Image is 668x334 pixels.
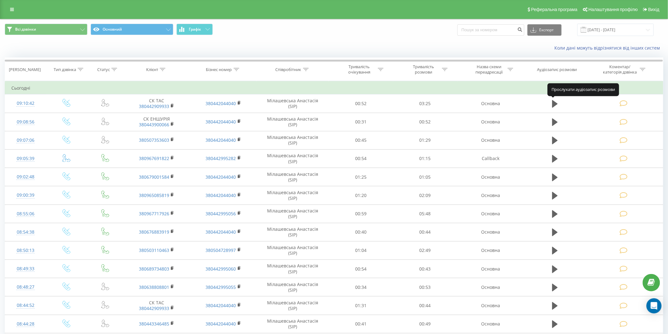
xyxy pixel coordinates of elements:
button: Основний [91,24,173,35]
td: Основна [457,168,524,186]
td: Мілашевська Анастасія (SIP) [257,131,329,149]
td: 00:44 [393,223,457,241]
td: Основна [457,113,524,131]
td: 01:15 [393,149,457,168]
td: Мілашевська Анастасія (SIP) [257,278,329,296]
td: 02:49 [393,241,457,259]
td: СК ЕНШУРІЯ [123,113,190,131]
td: 00:52 [393,113,457,131]
span: Графік [189,27,201,32]
td: СК ТАС [123,296,190,315]
a: 380442044040 [206,137,236,143]
div: Коментар/категорія дзвінка [601,64,638,75]
div: Open Intercom Messenger [647,298,662,313]
td: СК ТАС [123,94,190,113]
td: 05:48 [393,205,457,223]
div: 09:00:39 [11,189,40,201]
a: 380443346485 [139,321,169,327]
a: 380442044040 [206,321,236,327]
a: 380676883919 [139,229,169,235]
a: Коли дані можуть відрізнятися вiд інших систем [555,45,663,51]
td: 00:53 [393,278,457,296]
td: Мілашевська Анастасія (SIP) [257,168,329,186]
a: 380504728997 [206,247,236,253]
span: Реферальна програма [531,7,578,12]
td: Основна [457,94,524,113]
div: 08:44:52 [11,299,40,312]
td: Мілашевська Анастасія (SIP) [257,315,329,333]
div: Назва схеми переадресації [472,64,506,75]
a: 380638808801 [139,284,169,290]
td: Мілашевська Анастасія (SIP) [257,113,329,131]
div: Статус [97,67,110,72]
a: 380442995060 [206,266,236,272]
td: 01:25 [329,168,393,186]
td: 00:44 [393,296,457,315]
td: Сьогодні [5,82,663,94]
div: Тип дзвінка [54,67,76,72]
a: 380503110463 [139,247,169,253]
td: Мілашевська Анастасія (SIP) [257,241,329,259]
a: 380689734803 [139,266,169,272]
a: 380442995282 [206,155,236,161]
td: Callback [457,149,524,168]
div: 09:07:06 [11,134,40,146]
a: 380442044040 [206,119,236,125]
div: Тривалість розмови [407,64,440,75]
div: Прослухати аудіозапис розмови [547,83,619,96]
a: 380443900066 [139,122,169,128]
div: 08:55:06 [11,208,40,220]
a: 380442044040 [206,100,236,106]
td: Основна [457,315,524,333]
div: Аудіозапис розмови [537,67,577,72]
td: Основна [457,223,524,241]
td: Мілашевська Анастасія (SIP) [257,260,329,278]
td: Мілашевська Анастасія (SIP) [257,205,329,223]
span: Налаштування профілю [588,7,638,12]
div: [PERSON_NAME] [9,67,41,72]
td: Основна [457,296,524,315]
td: 01:20 [329,186,393,205]
td: 01:29 [393,131,457,149]
td: 00:45 [329,131,393,149]
span: Вихід [648,7,659,12]
a: 380442909933 [139,103,169,109]
td: Мілашевська Анастасія (SIP) [257,223,329,241]
td: Мілашевська Анастасія (SIP) [257,296,329,315]
td: 00:41 [329,315,393,333]
div: Тривалість очікування [343,64,376,75]
a: 380967691822 [139,155,169,161]
div: 09:10:42 [11,97,40,110]
a: 380967717926 [139,211,169,217]
a: 380507353603 [139,137,169,143]
td: Основна [457,205,524,223]
a: 380442909933 [139,305,169,311]
div: 08:49:33 [11,263,40,275]
a: 380679001584 [139,174,169,180]
div: 09:02:48 [11,171,40,183]
a: 380442995056 [206,211,236,217]
td: 00:43 [393,260,457,278]
td: 01:31 [329,296,393,315]
div: Бізнес номер [206,67,232,72]
div: 08:50:13 [11,244,40,257]
a: 380442044040 [206,229,236,235]
a: 380442995055 [206,284,236,290]
td: Мілашевська Анастасія (SIP) [257,94,329,113]
span: Всі дзвінки [15,27,36,32]
td: 00:54 [329,260,393,278]
div: 09:08:56 [11,116,40,128]
td: Мілашевська Анастасія (SIP) [257,149,329,168]
a: 380442044040 [206,302,236,308]
button: Експорт [528,24,562,36]
td: Основна [457,131,524,149]
td: Основна [457,186,524,205]
a: 380965085819 [139,192,169,198]
div: 08:48:27 [11,281,40,293]
td: 00:34 [329,278,393,296]
div: Клієнт [146,67,158,72]
td: 01:04 [329,241,393,259]
a: 380442044040 [206,192,236,198]
td: 02:09 [393,186,457,205]
td: 03:25 [393,94,457,113]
